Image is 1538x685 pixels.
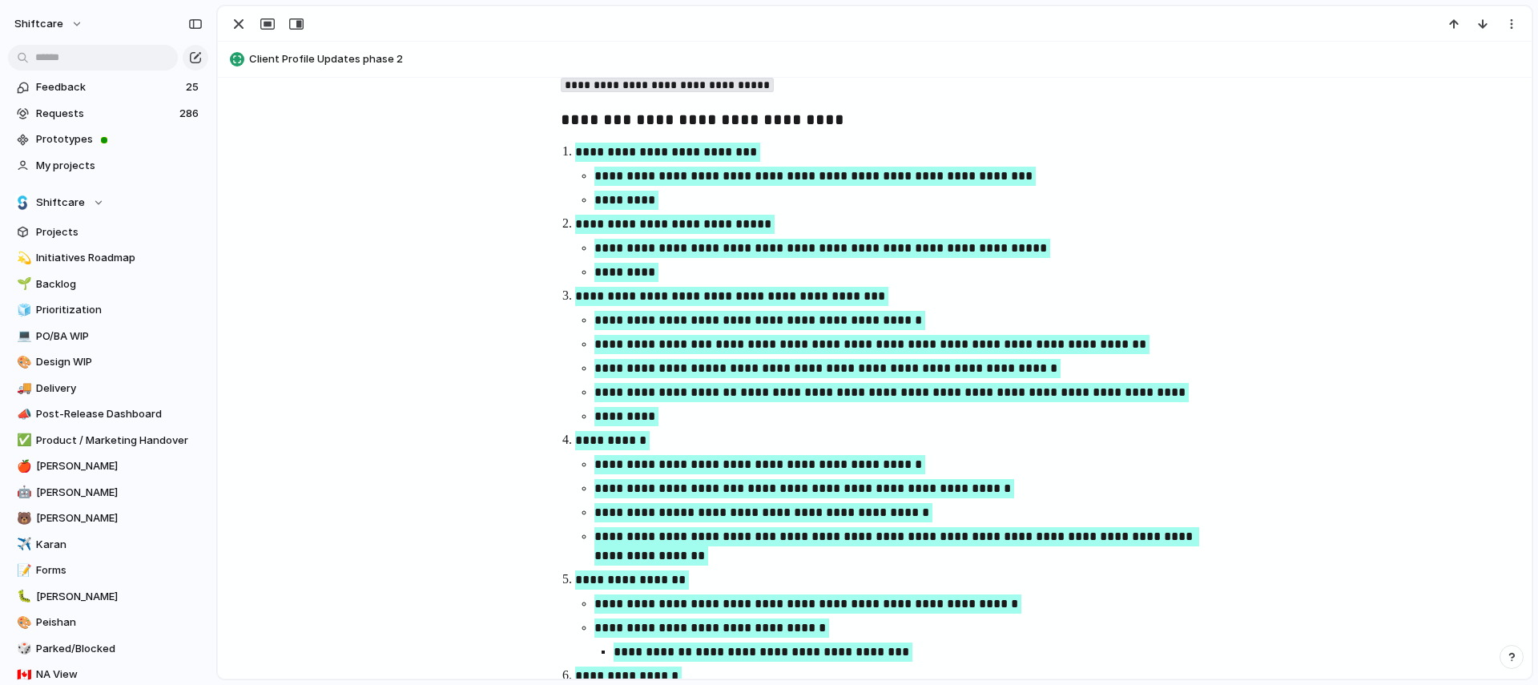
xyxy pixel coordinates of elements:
button: ✈️ [14,537,30,553]
button: 🎨 [14,354,30,370]
a: 🎨Design WIP [8,350,208,374]
span: Backlog [36,276,203,292]
span: Post-Release Dashboard [36,406,203,422]
span: shiftcare [14,16,63,32]
span: [PERSON_NAME] [36,485,203,501]
span: Shiftcare [36,195,85,211]
div: 💫 [17,249,28,268]
div: 🐛 [17,587,28,606]
a: ✅Product / Marketing Handover [8,429,208,453]
span: Forms [36,562,203,578]
div: 💻 [17,327,28,345]
span: Requests [36,106,175,122]
div: 🍎 [17,457,28,476]
a: 🍎[PERSON_NAME] [8,454,208,478]
div: 📝 [17,562,28,580]
button: 🇨🇦 [14,667,30,683]
a: 📣Post-Release Dashboard [8,402,208,426]
button: Client Profile Updates phase 2 [225,46,1524,72]
span: My projects [36,158,203,174]
a: 💻PO/BA WIP [8,324,208,349]
span: NA View [36,667,203,683]
span: Karan [36,537,203,553]
span: Initiatives Roadmap [36,250,203,266]
div: 🎨 [17,614,28,632]
div: 🐻 [17,510,28,528]
a: 💫Initiatives Roadmap [8,246,208,270]
span: Client Profile Updates phase 2 [249,51,1524,67]
a: 🧊Prioritization [8,298,208,322]
button: 💫 [14,250,30,266]
a: 🤖[PERSON_NAME] [8,481,208,505]
a: 🐛[PERSON_NAME] [8,585,208,609]
span: [PERSON_NAME] [36,510,203,526]
button: 📝 [14,562,30,578]
span: Peishan [36,614,203,631]
div: ✅ [17,431,28,449]
span: Prioritization [36,302,203,318]
button: 🤖 [14,485,30,501]
button: Shiftcare [8,191,208,215]
a: Requests286 [8,102,208,126]
div: 🇨🇦 [17,666,28,684]
a: ✈️Karan [8,533,208,557]
div: 🎨 [17,353,28,372]
span: [PERSON_NAME] [36,589,203,605]
a: 🌱Backlog [8,272,208,296]
span: Feedback [36,79,181,95]
button: ✅ [14,433,30,449]
div: 🌱 [17,275,28,293]
a: Feedback25 [8,75,208,99]
a: 🐻[PERSON_NAME] [8,506,208,530]
span: PO/BA WIP [36,328,203,345]
a: 🚚Delivery [8,377,208,401]
button: 🌱 [14,276,30,292]
button: 💻 [14,328,30,345]
span: Product / Marketing Handover [36,433,203,449]
div: ✈️ [17,535,28,554]
button: 🐛 [14,589,30,605]
div: 🎲 [17,639,28,658]
span: 25 [186,79,202,95]
a: My projects [8,154,208,178]
span: Delivery [36,381,203,397]
button: shiftcare [7,11,91,37]
a: Projects [8,220,208,244]
span: Design WIP [36,354,203,370]
button: 🎲 [14,641,30,657]
a: 🎨Peishan [8,610,208,635]
div: 📣 [17,405,28,424]
a: 🎲Parked/Blocked [8,637,208,661]
div: 🧊 [17,301,28,320]
button: 🎨 [14,614,30,631]
span: [PERSON_NAME] [36,458,203,474]
a: 📝Forms [8,558,208,582]
button: 📣 [14,406,30,422]
button: 🍎 [14,458,30,474]
button: 🚚 [14,381,30,397]
div: 🚚 [17,379,28,397]
span: 286 [179,106,202,122]
span: Projects [36,224,203,240]
button: 🐻 [14,510,30,526]
div: 🤖 [17,483,28,502]
span: Parked/Blocked [36,641,203,657]
button: 🧊 [14,302,30,318]
a: Prototypes [8,127,208,151]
